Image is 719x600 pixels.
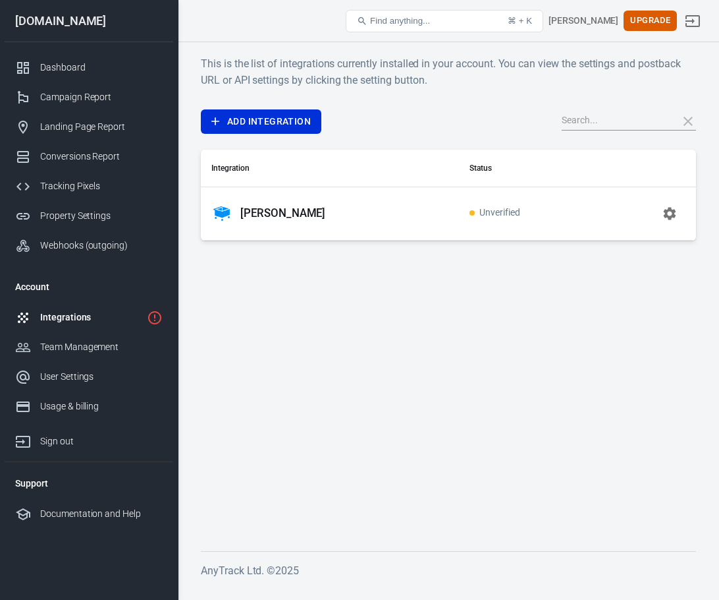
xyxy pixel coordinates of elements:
[40,239,163,253] div: Webhooks (outgoing)
[40,400,163,413] div: Usage & billing
[40,435,163,448] div: Sign out
[5,15,173,27] div: [DOMAIN_NAME]
[201,109,321,134] a: Add Integration
[40,370,163,384] div: User Settings
[677,5,708,37] a: Sign out
[5,53,173,82] a: Dashboard
[5,231,173,260] a: Webhooks (outgoing)
[5,82,173,112] a: Campaign Report
[211,203,232,224] img: Sam Cart
[40,340,163,354] div: Team Management
[5,392,173,421] a: Usage & billing
[40,61,163,75] div: Dashboard
[548,14,618,28] div: Account id: j9Cy1dVm
[562,113,667,130] input: Search...
[5,201,173,231] a: Property Settings
[5,271,173,303] li: Account
[346,10,543,32] button: Find anything...⌘ + K
[240,206,325,220] p: [PERSON_NAME]
[40,311,142,324] div: Integrations
[5,362,173,392] a: User Settings
[5,467,173,499] li: Support
[5,303,173,332] a: Integrations
[147,310,163,326] svg: 1 networks not verified yet
[201,55,696,88] h6: This is the list of integrations currently installed in your account. You can view the settings a...
[40,150,163,164] div: Conversions Report
[459,150,595,187] th: Status
[201,562,696,579] h6: AnyTrack Ltd. © 2025
[370,16,430,26] span: Find anything...
[40,120,163,134] div: Landing Page Report
[40,179,163,193] div: Tracking Pixels
[5,171,173,201] a: Tracking Pixels
[201,150,459,187] th: Integration
[5,332,173,362] a: Team Management
[40,507,163,521] div: Documentation and Help
[508,16,532,26] div: ⌘ + K
[469,208,520,219] span: Unverified
[5,421,173,456] a: Sign out
[624,11,677,31] button: Upgrade
[5,142,173,171] a: Conversions Report
[5,112,173,142] a: Landing Page Report
[40,209,163,223] div: Property Settings
[40,90,163,104] div: Campaign Report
